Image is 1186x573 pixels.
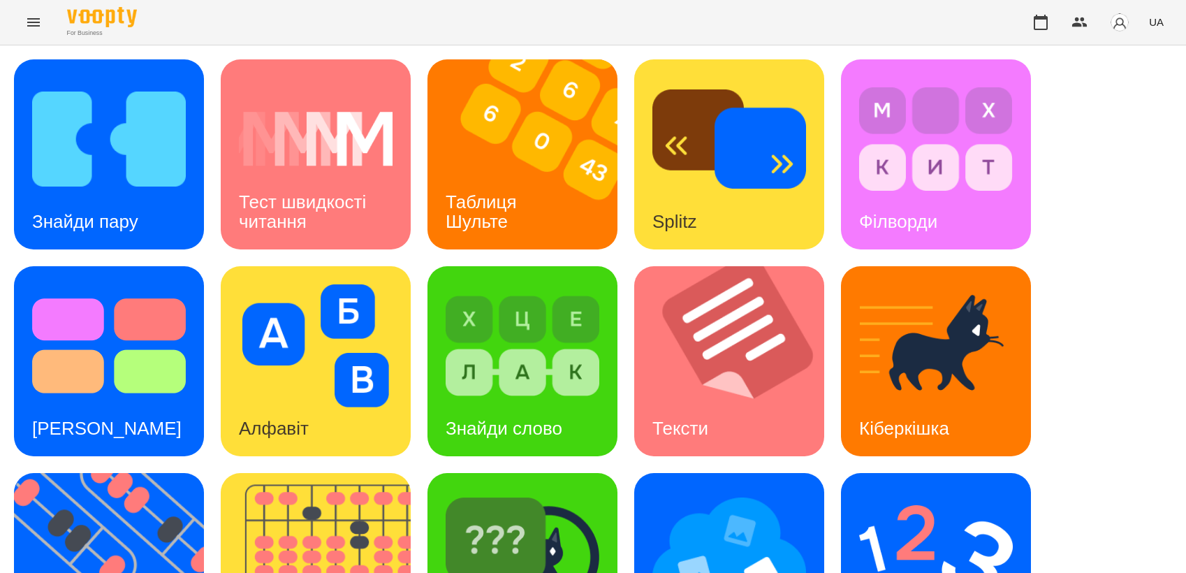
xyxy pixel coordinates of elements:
h3: Таблиця Шульте [446,191,522,231]
img: Таблиця Шульте [427,59,635,249]
img: Кіберкішка [859,284,1013,407]
img: Splitz [652,78,806,201]
h3: Знайди слово [446,418,562,439]
h3: Тест швидкості читання [239,191,371,231]
a: Тест швидкості читанняТест швидкості читання [221,59,411,249]
a: ТекстиТексти [634,266,824,456]
a: Знайди словоЗнайди слово [427,266,617,456]
img: avatar_s.png [1110,13,1129,32]
button: Menu [17,6,50,39]
img: Філворди [859,78,1013,201]
img: Алфавіт [239,284,393,407]
img: Тест Струпа [32,284,186,407]
a: АлфавітАлфавіт [221,266,411,456]
a: Тест Струпа[PERSON_NAME] [14,266,204,456]
h3: Тексти [652,418,708,439]
button: UA [1143,9,1169,35]
a: SplitzSplitz [634,59,824,249]
img: Тест швидкості читання [239,78,393,201]
span: UA [1149,15,1164,29]
h3: Філворди [859,211,937,232]
h3: Алфавіт [239,418,309,439]
a: КіберкішкаКіберкішка [841,266,1031,456]
h3: Splitz [652,211,697,232]
h3: Кіберкішка [859,418,949,439]
img: Тексти [634,266,842,456]
span: For Business [67,29,137,38]
img: Знайди слово [446,284,599,407]
a: Таблиця ШультеТаблиця Шульте [427,59,617,249]
img: Знайди пару [32,78,186,201]
img: Voopty Logo [67,7,137,27]
a: ФілвордиФілворди [841,59,1031,249]
a: Знайди паруЗнайди пару [14,59,204,249]
h3: Знайди пару [32,211,138,232]
h3: [PERSON_NAME] [32,418,182,439]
